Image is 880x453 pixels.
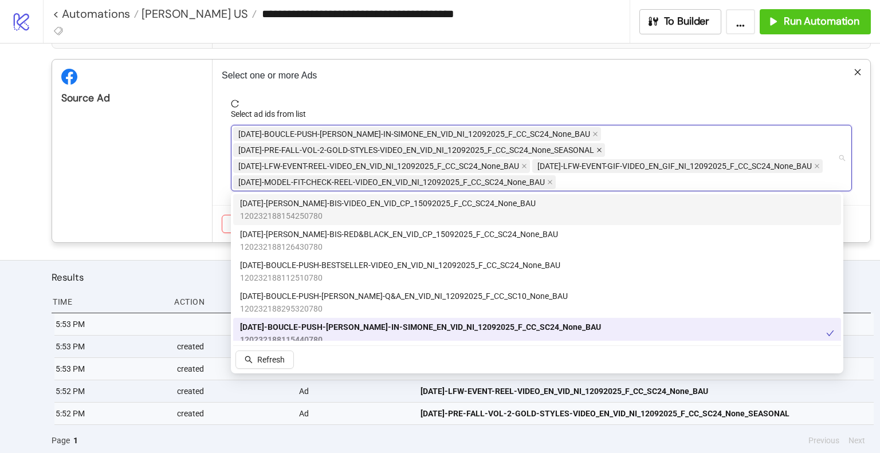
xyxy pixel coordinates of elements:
span: [PERSON_NAME] US [139,6,248,21]
span: search [245,356,253,364]
button: 1 [70,434,81,447]
button: Run Automation [760,9,871,34]
div: 5:52 PM [54,403,168,424]
button: Next [845,434,869,447]
input: Select ad ids from list [558,175,560,189]
h2: Results [52,270,871,285]
span: close [814,163,820,169]
span: reload [231,100,852,108]
span: [DATE]-MODEL-FIT-CHECK-REEL-VIDEO_EN_VID_NI_12092025_F_CC_SC24_None_BAU [238,176,545,188]
span: close [592,131,598,137]
div: created [176,380,289,402]
div: Time [52,291,165,313]
span: Refresh [257,355,285,364]
span: [DATE]-BOUCLE-PUSH-[PERSON_NAME]-Q&A_EN_VID_NI_12092025_F_CC_SC10_None_BAU [240,290,568,302]
span: [DATE]-[PERSON_NAME]-BIS-VIDEO_EN_VID_CP_15092025_F_CC_SC24_None_BAU [240,197,536,210]
span: [DATE]-LFW-EVENT-REEL-VIDEO_EN_VID_NI_12092025_F_CC_SC24_None_BAU [421,385,708,397]
span: 120232188112510780 [240,271,560,284]
span: AD307-LFW-EVENT-GIF-VIDEO_EN_GIF_NI_12092025_F_CC_SC24_None_BAU [532,159,823,173]
div: created [176,336,289,357]
span: [DATE]-PRE-FALL-VOL-2-GOLD-STYLES-VIDEO_EN_VID_NI_12092025_F_CC_SC24_None_SEASONAL [238,144,594,156]
span: [DATE]-BOUCLE-PUSH-[PERSON_NAME]-IN-SIMONE_EN_VID_NI_12092025_F_CC_SC24_None_BAU [238,128,590,140]
span: check [826,329,834,337]
button: ... [726,9,755,34]
span: [DATE]-[PERSON_NAME]-BIS-RED&BLACK_EN_VID_CP_15092025_F_CC_SC24_None_BAU [240,228,558,241]
div: AD300-BOUCLE-PUSH-NADINE-Q&A_EN_VID_NI_12092025_F_CC_SC10_None_BAU [233,287,841,318]
div: created [176,358,289,380]
span: Page [52,434,70,447]
span: 120232188154250780 [240,210,536,222]
div: Ad [298,380,411,402]
button: To Builder [639,9,722,34]
div: Action [173,291,286,313]
span: 120232188126430780 [240,241,558,253]
span: close [547,179,553,185]
div: AD298-BOUCLE-PUSH-BESTSELLER-VIDEO_EN_VID_NI_12092025_F_CC_SC24_None_BAU [233,256,841,287]
span: [DATE]-BOUCLE-PUSH-[PERSON_NAME]-IN-SIMONE_EN_VID_NI_12092025_F_CC_SC24_None_BAU [240,321,601,333]
a: [PERSON_NAME] US [139,8,257,19]
span: [DATE]-PRE-FALL-VOL-2-GOLD-STYLES-VIDEO_EN_VID_NI_12092025_F_CC_SC24_None_SEASONAL [421,407,789,420]
span: 120232188295320780 [240,302,568,315]
span: Run Automation [784,15,859,28]
a: [DATE]-LFW-EVENT-REEL-VIDEO_EN_VID_NI_12092025_F_CC_SC24_None_BAU [421,380,866,402]
button: Cancel [222,215,264,233]
span: [DATE]-BOUCLE-PUSH-BESTSELLER-VIDEO_EN_VID_NI_12092025_F_CC_SC24_None_BAU [240,259,560,271]
button: Refresh [235,350,294,369]
div: Source Ad [61,92,203,105]
div: created [176,403,289,424]
span: AD306-LFW-EVENT-REEL-VIDEO_EN_VID_NI_12092025_F_CC_SC24_None_BAU [233,159,530,173]
span: AD302-PRE-FALL-VOL-2-GOLD-STYLES-VIDEO_EN_VID_NI_12092025_F_CC_SC24_None_SEASONAL [233,143,605,157]
span: [DATE]-LFW-EVENT-GIF-VIDEO_EN_GIF_NI_12092025_F_CC_SC24_None_BAU [537,160,812,172]
div: Ad [298,403,411,424]
span: close [854,68,862,76]
span: 120232188115440780 [240,333,601,346]
span: [DATE]-LFW-EVENT-REEL-VIDEO_EN_VID_NI_12092025_F_CC_SC24_None_BAU [238,160,519,172]
div: 5:53 PM [54,313,168,335]
div: 5:53 PM [54,336,168,357]
button: Previous [805,434,843,447]
span: To Builder [664,15,710,28]
label: Select ad ids from list [231,108,313,120]
div: AD303-LYDIA-BIS-RED&BLACK_EN_VID_CP_15092025_F_CC_SC24_None_BAU [233,225,841,256]
p: Select one or more Ads [222,69,861,82]
a: [DATE]-PRE-FALL-VOL-2-GOLD-STYLES-VIDEO_EN_VID_NI_12092025_F_CC_SC24_None_SEASONAL [421,403,866,424]
span: AD299-BOUCLE-PUSH-NADINE-IN-SIMONE_EN_VID_NI_12092025_F_CC_SC24_None_BAU [233,127,601,141]
span: AD309-MODEL-FIT-CHECK-REEL-VIDEO_EN_VID_NI_12092025_F_CC_SC24_None_BAU [233,175,556,189]
span: close [596,147,602,153]
div: 5:52 PM [54,380,168,402]
div: AD299-BOUCLE-PUSH-NADINE-IN-SIMONE_EN_VID_NI_12092025_F_CC_SC24_None_BAU [233,318,841,349]
a: < Automations [53,8,139,19]
span: close [521,163,527,169]
div: AD304-LYDIA-WHITE-BIS-VIDEO_EN_VID_CP_15092025_F_CC_SC24_None_BAU [233,194,841,225]
div: 5:53 PM [54,358,168,380]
